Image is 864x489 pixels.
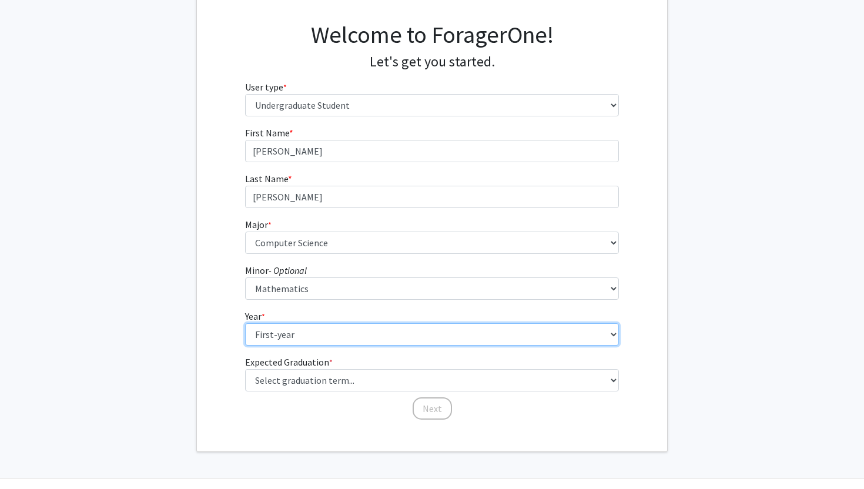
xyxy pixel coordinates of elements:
[245,355,333,369] label: Expected Graduation
[245,263,307,277] label: Minor
[245,80,287,94] label: User type
[413,397,452,420] button: Next
[245,173,288,185] span: Last Name
[245,21,619,49] h1: Welcome to ForagerOne!
[245,217,272,232] label: Major
[9,436,50,480] iframe: Chat
[245,309,265,323] label: Year
[245,53,619,71] h4: Let's get you started.
[245,127,289,139] span: First Name
[269,264,307,276] i: - Optional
